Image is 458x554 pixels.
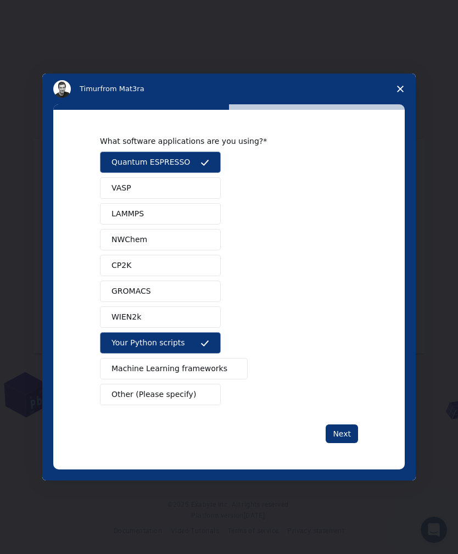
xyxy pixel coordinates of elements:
div: What software applications are you using? [100,136,342,146]
button: Machine Learning frameworks [100,358,248,379]
span: Timur [80,85,100,93]
span: WIEN2k [111,311,141,323]
button: VASP [100,177,221,199]
img: Profile image for Timur [53,80,71,98]
button: LAMMPS [100,203,221,225]
button: Next [326,424,358,443]
button: GROMACS [100,281,221,302]
span: Your Python scripts [111,337,185,349]
span: NWChem [111,234,147,245]
button: NWChem [100,229,221,250]
span: Quantum ESPRESSO [111,156,190,168]
button: WIEN2k [100,306,221,328]
span: LAMMPS [111,208,144,220]
span: GROMACS [111,286,151,297]
span: CP2K [111,260,131,271]
button: Quantum ESPRESSO [100,152,221,173]
span: from Mat3ra [100,85,144,93]
span: Other (Please specify) [111,389,196,400]
span: Close survey [385,74,416,104]
button: Other (Please specify) [100,384,221,405]
span: Machine Learning frameworks [111,363,227,374]
button: CP2K [100,255,221,276]
span: Support [23,8,63,18]
span: VASP [111,182,131,194]
button: Your Python scripts [100,332,221,354]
